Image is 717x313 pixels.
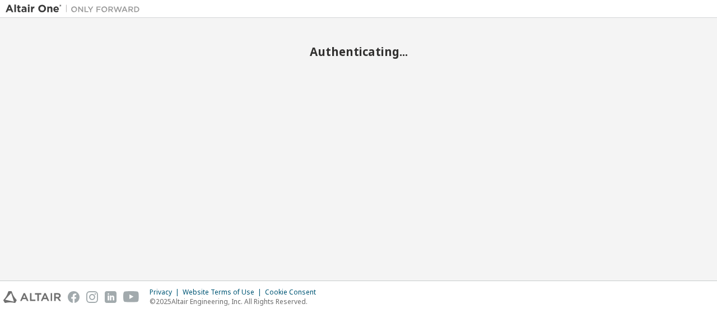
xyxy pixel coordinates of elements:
[68,291,80,303] img: facebook.svg
[105,291,117,303] img: linkedin.svg
[150,288,183,297] div: Privacy
[150,297,323,306] p: © 2025 Altair Engineering, Inc. All Rights Reserved.
[265,288,323,297] div: Cookie Consent
[6,44,711,59] h2: Authenticating...
[6,3,146,15] img: Altair One
[183,288,265,297] div: Website Terms of Use
[3,291,61,303] img: altair_logo.svg
[86,291,98,303] img: instagram.svg
[123,291,139,303] img: youtube.svg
